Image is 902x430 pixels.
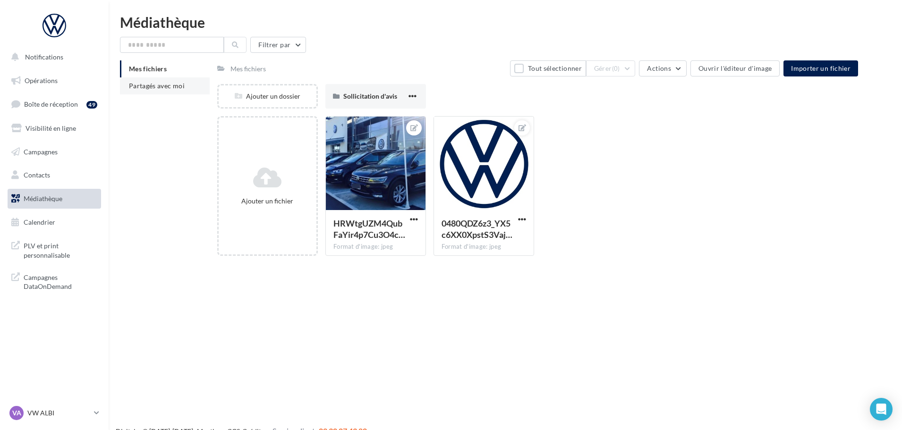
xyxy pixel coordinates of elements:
[690,60,780,76] button: Ouvrir l'éditeur d'image
[6,94,103,114] a: Boîte de réception49
[8,404,101,422] a: VA VW ALBI
[24,218,55,226] span: Calendrier
[333,243,418,251] div: Format d'image: jpeg
[783,60,858,76] button: Importer un fichier
[639,60,686,76] button: Actions
[250,37,306,53] button: Filtrer par
[6,189,103,209] a: Médiathèque
[6,118,103,138] a: Visibilité en ligne
[510,60,586,76] button: Tout sélectionner
[26,124,76,132] span: Visibilité en ligne
[230,64,266,74] div: Mes fichiers
[129,82,185,90] span: Partagés avec moi
[6,71,103,91] a: Opérations
[6,267,103,295] a: Campagnes DataOnDemand
[86,101,97,109] div: 49
[6,236,103,263] a: PLV et print personnalisable
[6,47,99,67] button: Notifications
[442,218,512,240] span: 0480QDZ6z3_YX5c6XX0XpstS3VajzE1j65tp6Le4EFL1pv6mY86_n6tkLfnWTJWXb2X6ISNmBqr2gm1osw=s0
[870,398,893,421] div: Open Intercom Messenger
[6,212,103,232] a: Calendrier
[647,64,671,72] span: Actions
[219,92,316,101] div: Ajouter un dossier
[791,64,851,72] span: Importer un fichier
[24,271,97,291] span: Campagnes DataOnDemand
[129,65,167,73] span: Mes fichiers
[24,171,50,179] span: Contacts
[6,165,103,185] a: Contacts
[24,100,78,108] span: Boîte de réception
[222,196,313,206] div: Ajouter un fichier
[6,142,103,162] a: Campagnes
[25,53,63,61] span: Notifications
[12,408,21,418] span: VA
[612,65,620,72] span: (0)
[333,218,405,240] span: HRWtgUZM4QubFaYir4p7Cu3O4cNsKgQdcvxROTcN52pyAWQI74mxNAzSfVfArWQ3KhWpWyUJ5lQHP83jRQ=s0
[24,239,97,260] span: PLV et print personnalisable
[25,76,58,84] span: Opérations
[120,15,891,29] div: Médiathèque
[586,60,636,76] button: Gérer(0)
[24,194,62,202] span: Médiathèque
[27,408,90,418] p: VW ALBI
[24,147,58,155] span: Campagnes
[442,243,526,251] div: Format d'image: jpeg
[343,92,397,100] span: Sollicitation d'avis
